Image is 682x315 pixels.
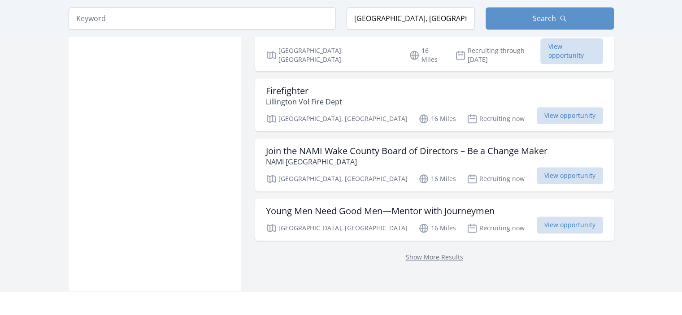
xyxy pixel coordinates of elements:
p: [GEOGRAPHIC_DATA], [GEOGRAPHIC_DATA] [266,113,408,124]
p: 16 Miles [409,46,444,64]
a: Young Men Need Good Men—Mentor with Journeymen [GEOGRAPHIC_DATA], [GEOGRAPHIC_DATA] 16 Miles Recr... [255,198,614,241]
span: View opportunity [537,167,603,184]
input: Location [347,7,475,30]
a: Join the NAMI Wake County Board of Directors – Be a Change Maker NAMI [GEOGRAPHIC_DATA] [GEOGRAPH... [255,138,614,191]
p: 16 Miles [418,223,456,233]
p: [GEOGRAPHIC_DATA], [GEOGRAPHIC_DATA] [266,173,408,184]
h3: Firefighter [266,86,342,96]
span: Search [533,13,556,24]
a: Photo Editing for Impartial, Inc. Impartial, Inc. [GEOGRAPHIC_DATA], [GEOGRAPHIC_DATA] 16 Miles R... [255,9,614,71]
span: View opportunity [537,107,603,124]
span: View opportunity [540,38,603,64]
a: Firefighter Lillington Vol Fire Dept [GEOGRAPHIC_DATA], [GEOGRAPHIC_DATA] 16 Miles Recruiting now... [255,78,614,131]
p: 16 Miles [418,173,456,184]
a: Show More Results [406,253,463,261]
p: Recruiting now [467,223,525,233]
p: Recruiting now [467,113,525,124]
p: [GEOGRAPHIC_DATA], [GEOGRAPHIC_DATA] [266,223,408,233]
p: 16 Miles [418,113,456,124]
input: Keyword [69,7,336,30]
span: View opportunity [537,216,603,233]
h3: Young Men Need Good Men—Mentor with Journeymen [266,206,495,216]
p: [GEOGRAPHIC_DATA], [GEOGRAPHIC_DATA] [266,46,399,64]
p: Recruiting now [467,173,525,184]
p: NAMI [GEOGRAPHIC_DATA] [266,156,547,167]
button: Search [486,7,614,30]
p: Lillington Vol Fire Dept [266,96,342,107]
h3: Join the NAMI Wake County Board of Directors – Be a Change Maker [266,146,547,156]
p: Recruiting through [DATE] [455,46,541,64]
